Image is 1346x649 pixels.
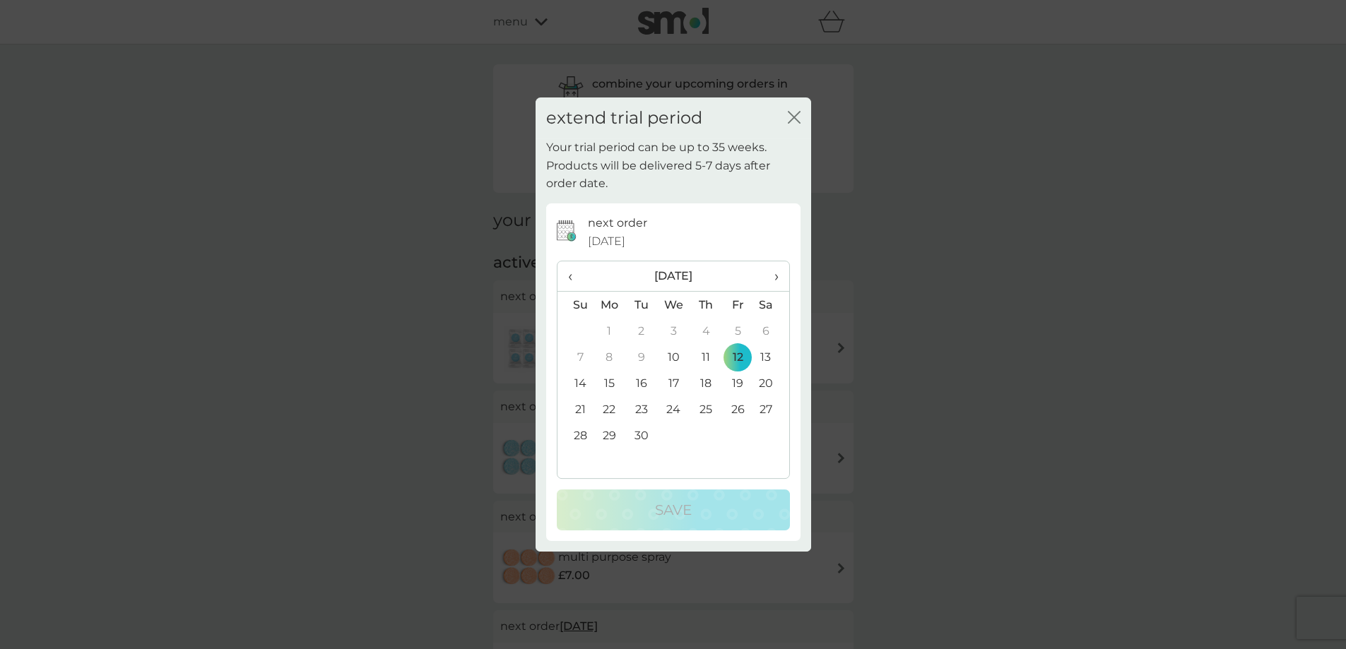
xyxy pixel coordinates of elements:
td: 29 [594,422,626,448]
th: Th [690,292,721,318]
td: 16 [625,370,657,396]
th: We [657,292,690,318]
td: 1 [594,318,626,344]
td: 13 [753,344,789,370]
th: Su [557,292,594,318]
td: 26 [722,396,754,422]
p: Save [655,499,692,521]
span: ‹ [568,261,583,291]
p: Your trial period can be up to 35 weeks. Products will be delivered 5-7 days after order date. [546,138,801,193]
td: 5 [722,318,754,344]
th: Tu [625,292,657,318]
td: 30 [625,422,657,448]
p: next order [588,214,647,232]
td: 20 [753,370,789,396]
td: 3 [657,318,690,344]
span: [DATE] [588,232,625,251]
td: 6 [753,318,789,344]
button: Save [557,489,790,530]
td: 4 [690,318,721,344]
td: 8 [594,344,626,370]
td: 25 [690,396,721,422]
td: 12 [722,344,754,370]
td: 17 [657,370,690,396]
button: close [788,111,801,126]
td: 28 [557,422,594,448]
td: 27 [753,396,789,422]
td: 9 [625,344,657,370]
h2: extend trial period [546,108,702,129]
td: 19 [722,370,754,396]
td: 24 [657,396,690,422]
td: 14 [557,370,594,396]
td: 15 [594,370,626,396]
td: 23 [625,396,657,422]
td: 18 [690,370,721,396]
th: Sa [753,292,789,318]
td: 7 [557,344,594,370]
span: › [764,261,778,291]
th: Mo [594,292,626,318]
td: 22 [594,396,626,422]
td: 10 [657,344,690,370]
th: Fr [722,292,754,318]
th: [DATE] [594,261,754,292]
td: 21 [557,396,594,422]
td: 2 [625,318,657,344]
td: 11 [690,344,721,370]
